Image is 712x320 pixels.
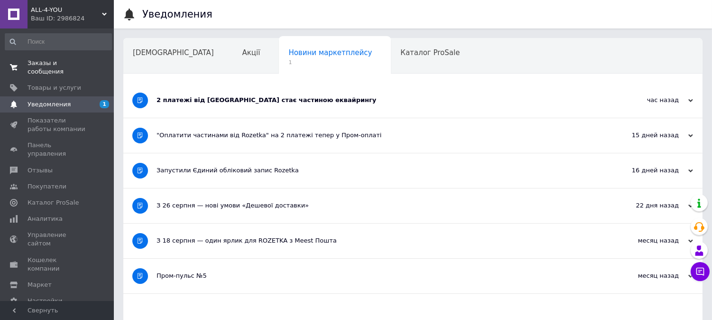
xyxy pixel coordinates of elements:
[28,297,62,305] span: Настройки
[242,48,260,57] span: Акції
[28,215,63,223] span: Аналитика
[157,131,598,140] div: "Оплатити частинами від Rozetka" на 2 платежі тепер у Пром-оплаті
[28,100,71,109] span: Уведомления
[598,201,693,210] div: 22 дня назад
[31,6,102,14] span: ALL-4-YOU
[157,96,598,104] div: 2 платежі від [GEOGRAPHIC_DATA] стає частиною еквайрингу
[31,14,114,23] div: Ваш ID: 2986824
[288,59,372,66] span: 1
[28,231,88,248] span: Управление сайтом
[28,116,88,133] span: Показатели работы компании
[157,166,598,175] div: Запустили Єдиний обліковий запис Rozetka
[28,59,88,76] span: Заказы и сообщения
[28,182,66,191] span: Покупатели
[400,48,460,57] span: Каталог ProSale
[28,84,81,92] span: Товары и услуги
[5,33,112,50] input: Поиск
[288,48,372,57] span: Новини маркетплейсу
[28,141,88,158] span: Панель управления
[28,281,52,289] span: Маркет
[598,131,693,140] div: 15 дней назад
[28,198,79,207] span: Каталог ProSale
[598,272,693,280] div: месяц назад
[157,272,598,280] div: Пром-пульс №5
[598,96,693,104] div: час назад
[691,262,710,281] button: Чат с покупателем
[598,236,693,245] div: месяц назад
[28,166,53,175] span: Отзывы
[157,236,598,245] div: З 18 серпня — один ярлик для ROZETKA з Meest Пошта
[157,201,598,210] div: З 26 серпня — нові умови «Дешевої доставки»
[100,100,109,108] span: 1
[28,256,88,273] span: Кошелек компании
[142,9,213,20] h1: Уведомления
[598,166,693,175] div: 16 дней назад
[133,48,214,57] span: [DEMOGRAPHIC_DATA]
